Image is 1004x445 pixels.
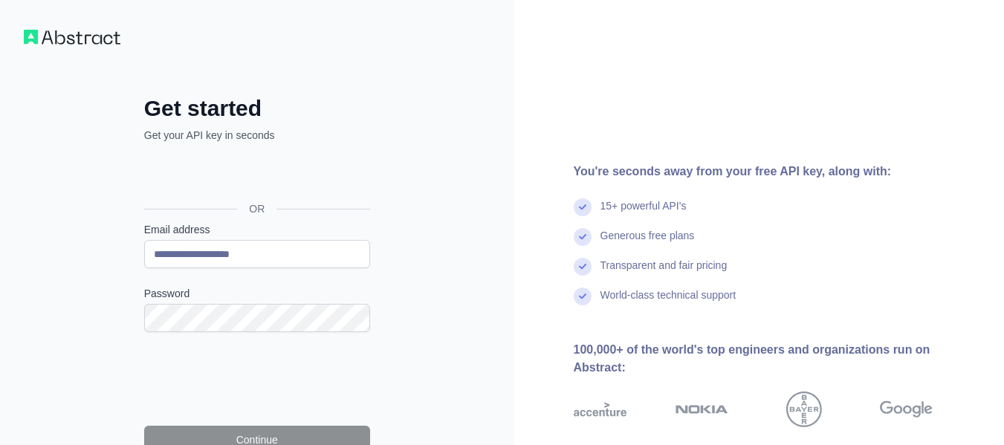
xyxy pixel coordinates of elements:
[574,198,592,216] img: check mark
[144,128,370,143] p: Get your API key in seconds
[24,30,120,45] img: Workflow
[237,201,276,216] span: OR
[600,198,687,228] div: 15+ powerful API's
[786,392,822,427] img: bayer
[574,258,592,276] img: check mark
[574,163,981,181] div: You're seconds away from your free API key, along with:
[574,228,592,246] img: check mark
[574,288,592,305] img: check mark
[600,258,728,288] div: Transparent and fair pricing
[574,341,981,377] div: 100,000+ of the world's top engineers and organizations run on Abstract:
[676,392,728,427] img: nokia
[600,228,695,258] div: Generous free plans
[600,288,736,317] div: World-class technical support
[144,286,370,301] label: Password
[880,392,933,427] img: google
[574,392,626,427] img: accenture
[144,95,370,122] h2: Get started
[137,159,375,192] iframe: Sign in with Google Button
[144,222,370,237] label: Email address
[144,350,370,408] iframe: reCAPTCHA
